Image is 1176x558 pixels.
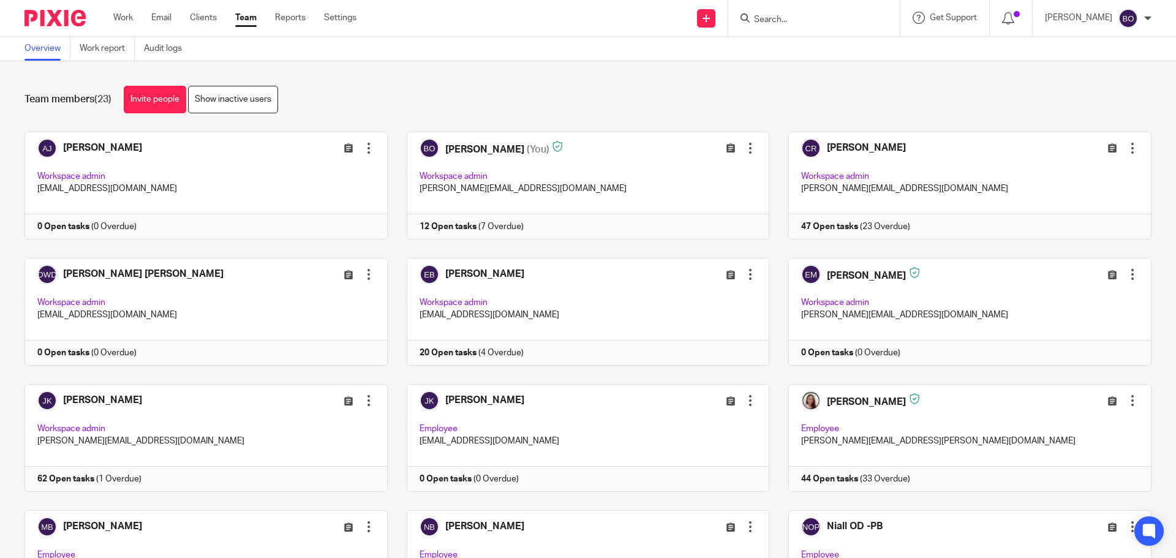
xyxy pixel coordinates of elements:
[275,12,306,24] a: Reports
[188,86,278,113] a: Show inactive users
[124,86,186,113] a: Invite people
[235,12,257,24] a: Team
[1045,12,1112,24] p: [PERSON_NAME]
[1118,9,1138,28] img: svg%3E
[24,37,70,61] a: Overview
[324,12,356,24] a: Settings
[753,15,863,26] input: Search
[80,37,135,61] a: Work report
[190,12,217,24] a: Clients
[94,94,111,104] span: (23)
[144,37,191,61] a: Audit logs
[113,12,133,24] a: Work
[930,13,977,22] span: Get Support
[151,12,171,24] a: Email
[24,93,111,106] h1: Team members
[24,10,86,26] img: Pixie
